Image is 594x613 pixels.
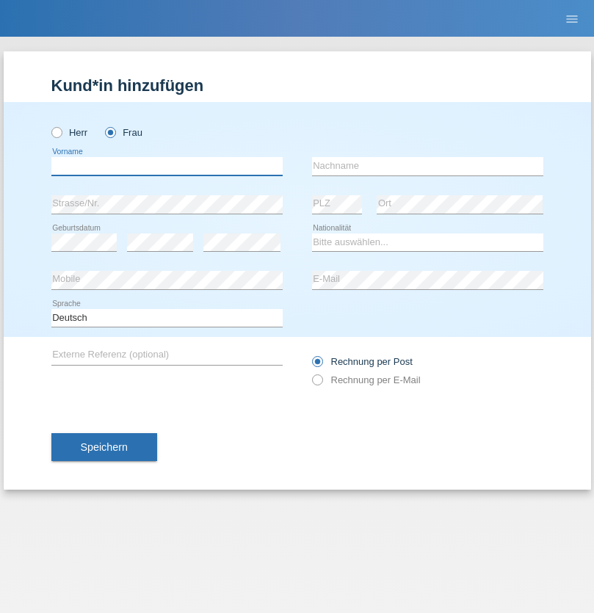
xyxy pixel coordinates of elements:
input: Rechnung per E-Mail [312,374,322,393]
i: menu [565,12,579,26]
input: Rechnung per Post [312,356,322,374]
input: Frau [105,127,115,137]
button: Speichern [51,433,157,461]
a: menu [557,14,587,23]
input: Herr [51,127,61,137]
h1: Kund*in hinzufügen [51,76,543,95]
label: Rechnung per Post [312,356,413,367]
span: Speichern [81,441,128,453]
label: Frau [105,127,142,138]
label: Herr [51,127,88,138]
label: Rechnung per E-Mail [312,374,421,385]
